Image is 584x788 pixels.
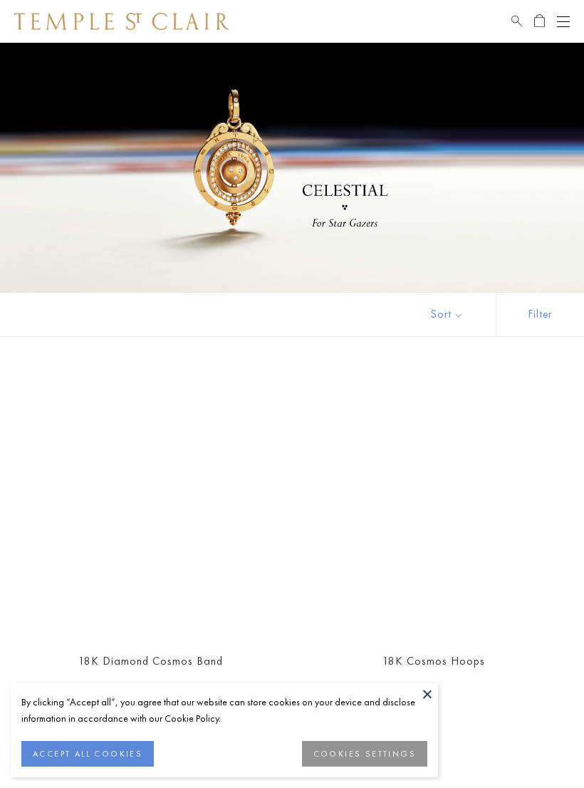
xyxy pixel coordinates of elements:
[21,694,427,727] div: By clicking “Accept all”, you agree that our website can store cookies on your device and disclos...
[534,13,545,30] a: Open Shopping Bag
[511,13,522,30] a: Search
[14,13,229,30] img: Temple St. Clair
[557,13,570,30] button: Open navigation
[496,293,584,336] button: Show filters
[399,293,496,336] button: Show sort by
[17,373,283,639] a: 18K Diamond Cosmos Band18K Diamond Cosmos Band
[382,653,485,668] a: 18K Cosmos Hoops
[21,741,154,767] button: ACCEPT ALL COOKIES
[78,653,223,668] a: 18K Diamond Cosmos Band
[301,373,567,639] a: 18K Cosmos Hoops18K Cosmos Hoops
[513,721,570,774] iframe: Gorgias live chat messenger
[302,741,427,767] button: COOKIES SETTINGS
